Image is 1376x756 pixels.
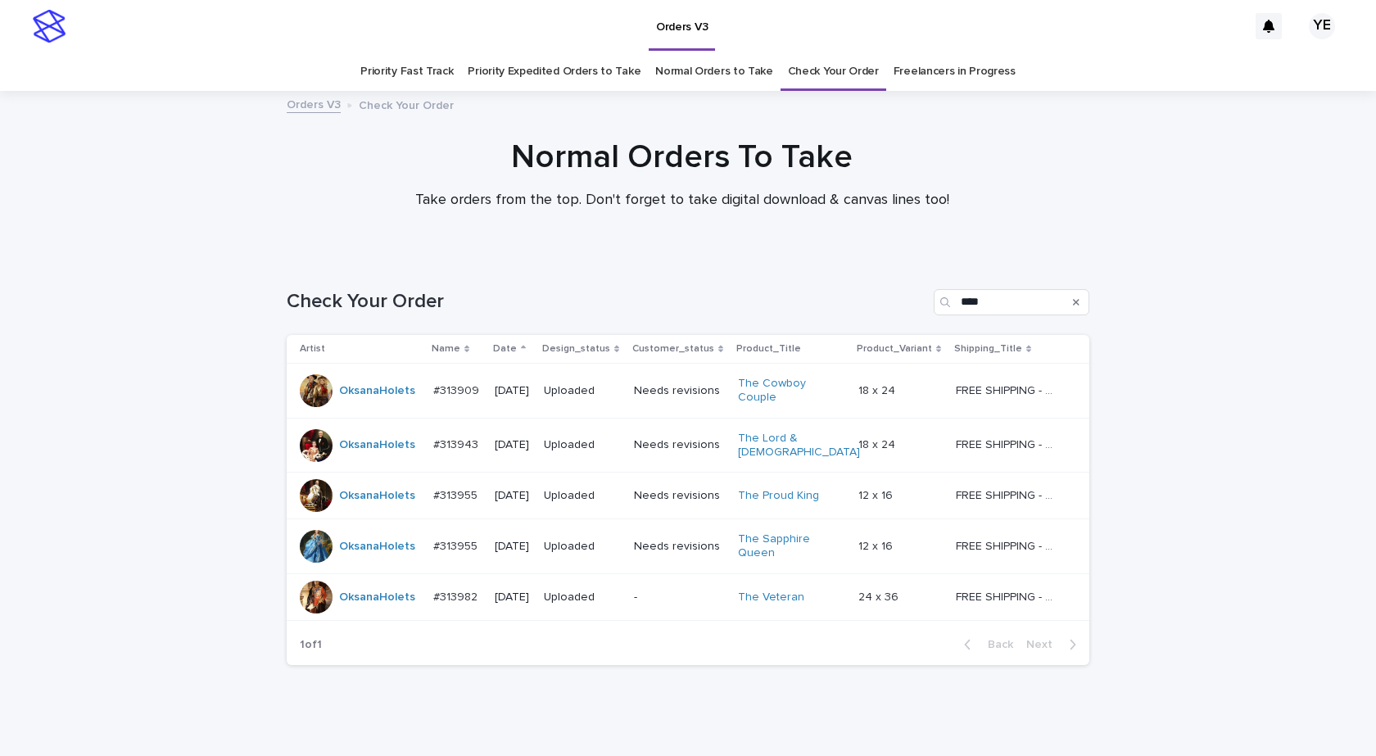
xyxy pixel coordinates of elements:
[634,591,726,604] p: -
[634,438,726,452] p: Needs revisions
[858,587,902,604] p: 24 x 36
[433,587,481,604] p: #313982
[738,377,840,405] a: The Cowboy Couple
[287,290,927,314] h1: Check Your Order
[433,435,482,452] p: #313943
[934,289,1089,315] input: Search
[655,52,773,91] a: Normal Orders to Take
[956,381,1061,398] p: FREE SHIPPING - preview in 1-2 business days, after your approval delivery will take 5-10 b.d.
[1026,639,1062,650] span: Next
[634,489,726,503] p: Needs revisions
[339,438,415,452] a: OksanaHolets
[495,384,531,398] p: [DATE]
[495,540,531,554] p: [DATE]
[287,364,1089,419] tr: OksanaHolets #313909#313909 [DATE]UploadedNeeds revisionsThe Cowboy Couple 18 x 2418 x 24 FREE SH...
[339,384,415,398] a: OksanaHolets
[287,625,335,665] p: 1 of 1
[287,473,1089,519] tr: OksanaHolets #313955#313955 [DATE]UploadedNeeds revisionsThe Proud King 12 x 1612 x 16 FREE SHIPP...
[544,540,621,554] p: Uploaded
[738,432,860,459] a: The Lord & [DEMOGRAPHIC_DATA]
[951,637,1020,652] button: Back
[495,438,531,452] p: [DATE]
[544,591,621,604] p: Uploaded
[788,52,879,91] a: Check Your Order
[360,52,453,91] a: Priority Fast Track
[858,381,898,398] p: 18 x 24
[339,540,415,554] a: OksanaHolets
[281,138,1084,177] h1: Normal Orders To Take
[978,639,1013,650] span: Back
[736,340,801,358] p: Product_Title
[287,418,1089,473] tr: OksanaHolets #313943#313943 [DATE]UploadedNeeds revisionsThe Lord & [DEMOGRAPHIC_DATA] 18 x 2418 ...
[738,591,804,604] a: The Veteran
[542,340,610,358] p: Design_status
[468,52,640,91] a: Priority Expedited Orders to Take
[33,10,66,43] img: stacker-logo-s-only.png
[544,384,621,398] p: Uploaded
[339,591,415,604] a: OksanaHolets
[956,486,1061,503] p: FREE SHIPPING - preview in 1-2 business days, after your approval delivery will take 5-10 b.d.
[287,94,341,113] a: Orders V3
[339,489,415,503] a: OksanaHolets
[544,438,621,452] p: Uploaded
[858,486,896,503] p: 12 x 16
[634,384,726,398] p: Needs revisions
[1309,13,1335,39] div: YE
[1020,637,1089,652] button: Next
[433,486,481,503] p: #313955
[355,192,1010,210] p: Take orders from the top. Don't forget to take digital download & canvas lines too!
[894,52,1016,91] a: Freelancers in Progress
[857,340,932,358] p: Product_Variant
[300,340,325,358] p: Artist
[956,536,1061,554] p: FREE SHIPPING - preview in 1-2 business days, after your approval delivery will take 5-10 b.d.
[433,536,481,554] p: #313955
[544,489,621,503] p: Uploaded
[433,381,482,398] p: #313909
[287,519,1089,574] tr: OksanaHolets #313955#313955 [DATE]UploadedNeeds revisionsThe Sapphire Queen 12 x 1612 x 16 FREE S...
[954,340,1022,358] p: Shipping_Title
[632,340,714,358] p: Customer_status
[738,489,819,503] a: The Proud King
[495,591,531,604] p: [DATE]
[495,489,531,503] p: [DATE]
[858,536,896,554] p: 12 x 16
[738,532,840,560] a: The Sapphire Queen
[432,340,460,358] p: Name
[956,587,1061,604] p: FREE SHIPPING - preview in 1-2 business days, after your approval delivery will take 5-10 b.d.
[359,95,454,113] p: Check Your Order
[493,340,517,358] p: Date
[858,435,898,452] p: 18 x 24
[956,435,1061,452] p: FREE SHIPPING - preview in 1-2 business days, after your approval delivery will take 5-10 b.d.
[634,540,726,554] p: Needs revisions
[287,573,1089,620] tr: OksanaHolets #313982#313982 [DATE]Uploaded-The Veteran 24 x 3624 x 36 FREE SHIPPING - preview in ...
